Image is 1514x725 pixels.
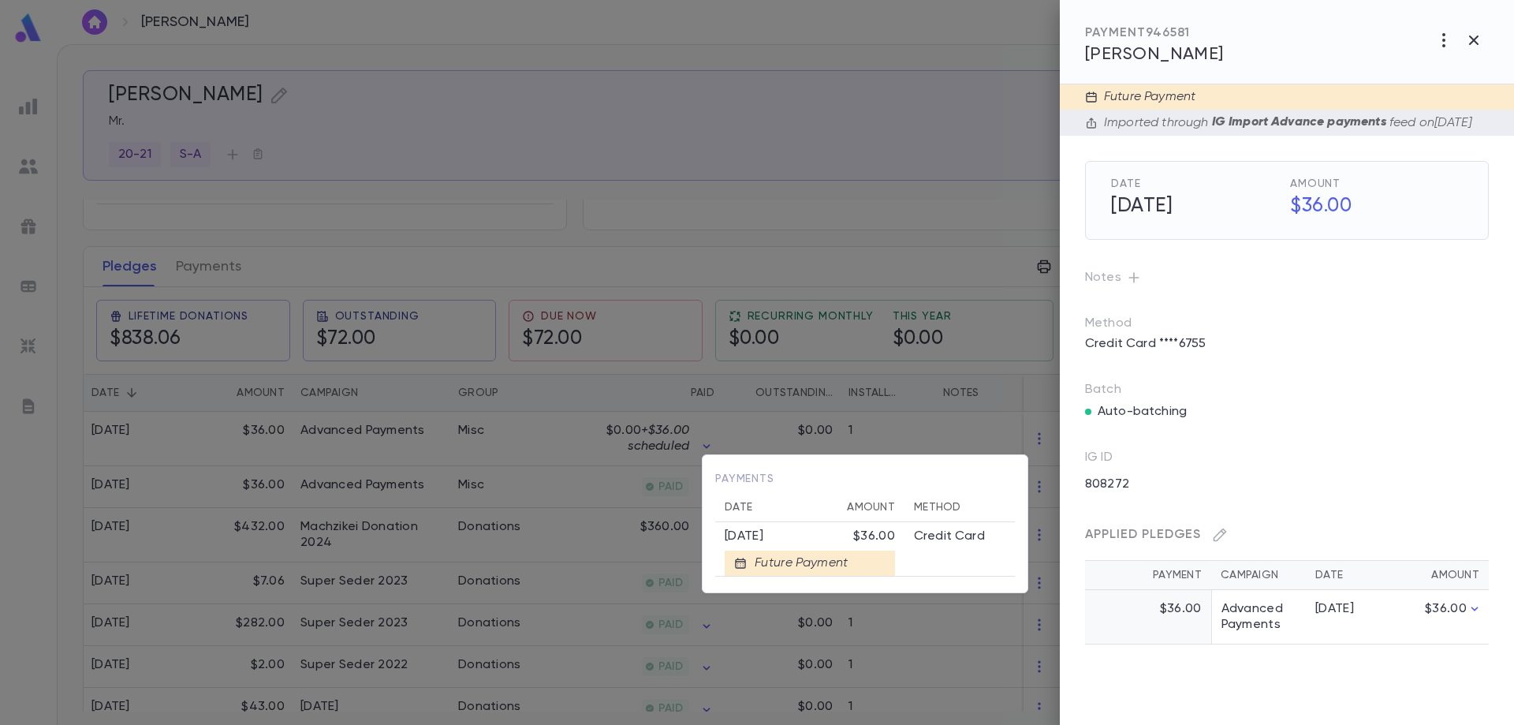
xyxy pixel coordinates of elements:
th: Method [904,493,1015,522]
div: $36.00 [853,529,895,544]
div: Date [725,501,847,514]
div: Amount [847,501,895,514]
p: Credit Card [914,529,985,544]
span: Payments [715,473,774,484]
div: Future Payment [747,555,848,571]
div: [DATE] [725,529,853,544]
